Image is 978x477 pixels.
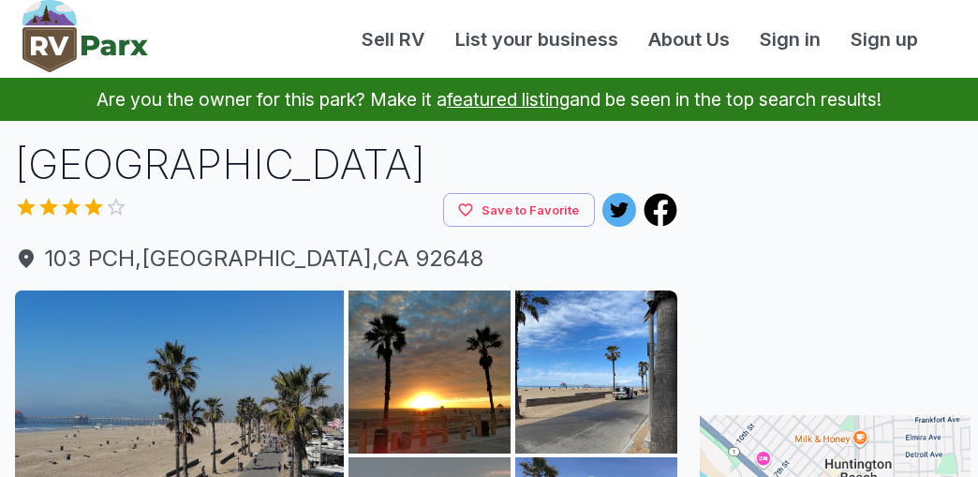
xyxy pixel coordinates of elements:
img: AAcXr8qND7JDw_t4m50uuP7Hg3hvRoN_MjYeuS1JsYs8QbwXWzgiWk9ofbSCkKqgnzW1nePqzuqUwSrRfxXC1cQr1yKNNkeYQ... [515,291,677,453]
img: AAcXr8oJeAZQmPXF_m4MqtjsMv4hBWs3Eg6sN8Zm6QXGoi5-f_jORUywQPvhlhZhbMu6upq90rY3HVcHJoeC5EZg46RWrhqkJ... [348,291,511,453]
span: 103 PCH , [GEOGRAPHIC_DATA] , CA 92648 [15,242,677,276]
a: 103 PCH,[GEOGRAPHIC_DATA],CA 92648 [15,242,677,276]
h1: [GEOGRAPHIC_DATA] [15,136,677,193]
iframe: Advertisement [700,136,971,370]
p: Are you the owner for this park? Make it a and be seen in the top search results! [22,78,956,121]
a: Sign up [836,25,933,53]
a: Sign in [745,25,836,53]
a: Sell RV [347,25,440,53]
a: List your business [440,25,633,53]
a: About Us [633,25,745,53]
a: featured listing [447,88,570,111]
button: Save to Favorite [443,193,595,228]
